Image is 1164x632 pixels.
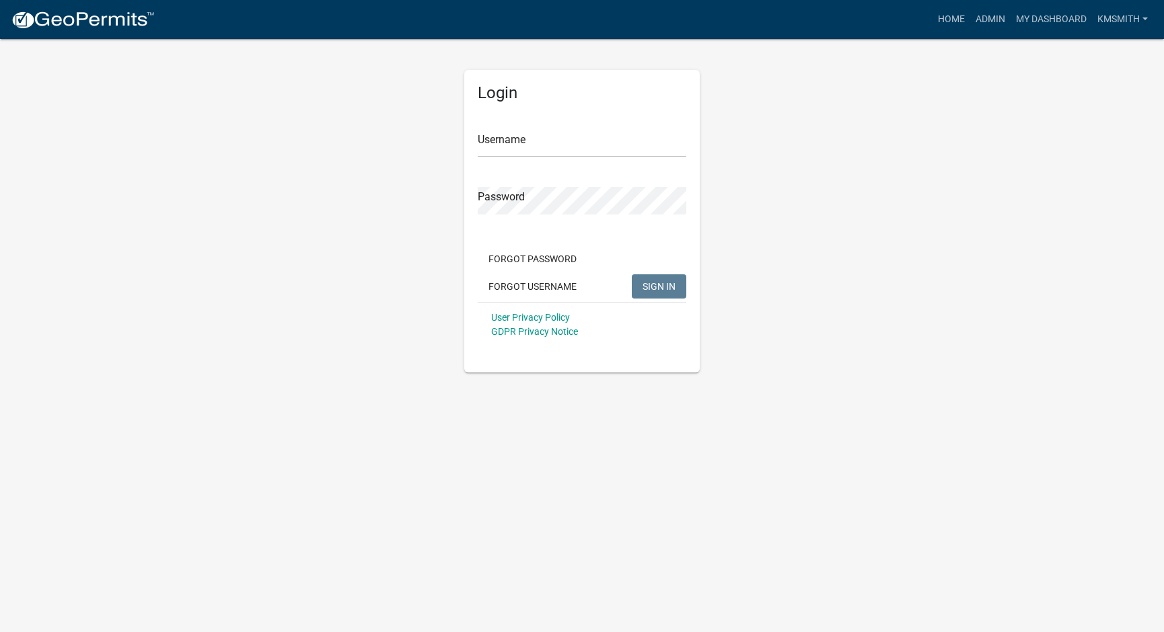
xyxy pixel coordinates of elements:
[1011,7,1092,32] a: My Dashboard
[478,247,587,271] button: Forgot Password
[1092,7,1153,32] a: kmsmith
[491,326,578,337] a: GDPR Privacy Notice
[491,312,570,323] a: User Privacy Policy
[643,280,676,291] span: SIGN IN
[933,7,970,32] a: Home
[970,7,1011,32] a: Admin
[478,274,587,299] button: Forgot Username
[632,274,686,299] button: SIGN IN
[478,83,686,103] h5: Login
